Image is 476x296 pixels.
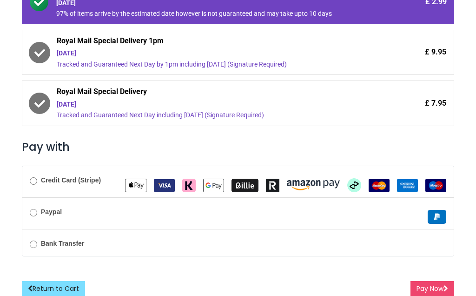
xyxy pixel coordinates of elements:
[57,100,368,109] div: [DATE]
[30,209,37,216] input: Paypal
[369,179,390,192] img: MasterCard
[287,181,340,188] span: Amazon Pay
[56,9,369,19] div: 97% of items arrive by the estimated date however is not guaranteed and may take upto 10 days
[57,36,368,49] span: Royal Mail Special Delivery 1pm
[203,181,224,188] span: Google Pay
[266,179,279,192] img: Revolut Pay
[182,181,196,188] span: Klarna
[182,179,196,192] img: Klarna
[57,111,368,120] div: Tracked and Guaranteed Next Day including [DATE] (Signature Required)
[428,210,446,224] img: Paypal
[126,181,146,188] span: Apple Pay
[126,179,146,192] img: Apple Pay
[41,176,101,184] b: Credit Card (Stripe)
[397,179,418,192] img: American Express
[30,177,37,185] input: Credit Card (Stripe)
[397,181,418,188] span: American Express
[425,47,446,57] span: £ 9.95
[369,181,390,188] span: MasterCard
[57,87,368,100] span: Royal Mail Special Delivery
[30,241,37,248] input: Bank Transfer
[57,60,368,69] div: Tracked and Guaranteed Next Day by 1pm including [DATE] (Signature Required)
[425,179,446,192] img: Maestro
[266,181,279,188] span: Revolut Pay
[41,208,62,215] b: Paypal
[41,240,84,247] b: Bank Transfer
[347,181,361,188] span: Afterpay Clearpay
[428,213,446,220] span: Paypal
[231,179,258,192] img: Billie
[231,181,258,188] span: Billie
[425,181,446,188] span: Maestro
[287,180,340,190] img: Amazon Pay
[22,139,454,155] h3: Pay with
[154,179,175,192] img: VISA
[57,49,368,58] div: [DATE]
[154,181,175,188] span: VISA
[425,98,446,108] span: £ 7.95
[347,178,361,192] img: Afterpay Clearpay
[203,179,224,192] img: Google Pay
